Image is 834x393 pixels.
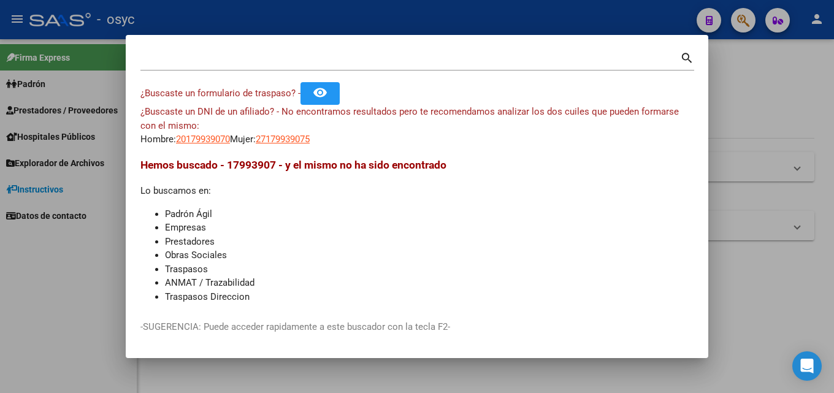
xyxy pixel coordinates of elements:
span: 20179939070 [176,134,230,145]
li: Empresas [165,221,694,235]
li: Traspasos [165,262,694,277]
mat-icon: search [680,50,694,64]
li: ANMAT / Trazabilidad [165,276,694,290]
p: -SUGERENCIA: Puede acceder rapidamente a este buscador con la tecla F2- [140,320,694,334]
li: Padrón Ágil [165,207,694,221]
div: Lo buscamos en: [140,157,694,303]
mat-icon: remove_red_eye [313,85,327,100]
span: Hemos buscado - 17993907 - y el mismo no ha sido encontrado [140,159,446,171]
span: 27179939075 [256,134,310,145]
span: ¿Buscaste un DNI de un afiliado? - No encontramos resultados pero te recomendamos analizar los do... [140,106,679,131]
li: Prestadores [165,235,694,249]
li: Obras Sociales [165,248,694,262]
div: Open Intercom Messenger [792,351,822,381]
li: Traspasos Direccion [165,290,694,304]
span: ¿Buscaste un formulario de traspaso? - [140,88,300,99]
div: Hombre: Mujer: [140,105,694,147]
